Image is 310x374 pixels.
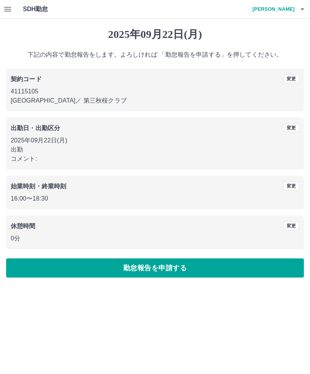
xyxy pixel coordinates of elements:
button: 変更 [283,75,299,83]
p: 0分 [11,234,299,243]
p: 下記の内容で勤怠報告をします。よろしければ 「勤怠報告を申請する」を押してください。 [6,50,304,59]
button: 変更 [283,124,299,132]
b: 始業時刻・終業時刻 [11,183,66,189]
b: 休憩時間 [11,223,36,229]
button: 勤怠報告を申請する [6,258,304,278]
p: 出勤 [11,145,299,154]
b: 出勤日・出勤区分 [11,125,60,131]
p: 16:00 〜 18:30 [11,194,299,203]
p: コメント: [11,154,299,163]
button: 変更 [283,182,299,190]
p: 41115105 [11,87,299,96]
h1: 2025年09月22日(月) [6,28,304,41]
b: 契約コード [11,76,42,82]
p: [GEOGRAPHIC_DATA] ／ 第三秋桜クラブ [11,96,299,105]
p: 2025年09月22日(月) [11,136,299,145]
button: 変更 [283,222,299,230]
